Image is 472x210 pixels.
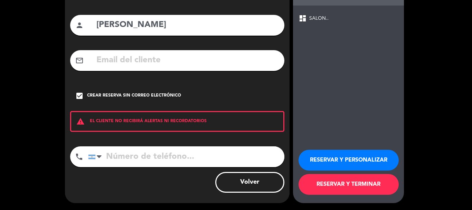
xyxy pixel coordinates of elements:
i: warning [71,117,90,126]
i: mail_outline [75,56,84,65]
div: Argentina: +54 [88,147,104,167]
input: Nombre del cliente [96,18,279,32]
button: RESERVAR Y PERSONALIZAR [299,150,399,171]
button: RESERVAR Y TERMINAR [299,174,399,195]
i: person [75,21,84,29]
div: Crear reserva sin correo electrónico [87,92,181,99]
i: check_box [75,92,84,100]
div: EL CLIENTE NO RECIBIRÁ ALERTAS NI RECORDATORIOS [70,111,284,132]
input: Número de teléfono... [88,146,284,167]
input: Email del cliente [96,53,279,67]
i: phone [75,153,83,161]
span: dashboard [299,14,307,22]
button: Volver [215,172,284,193]
span: SALON.. [309,15,329,22]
